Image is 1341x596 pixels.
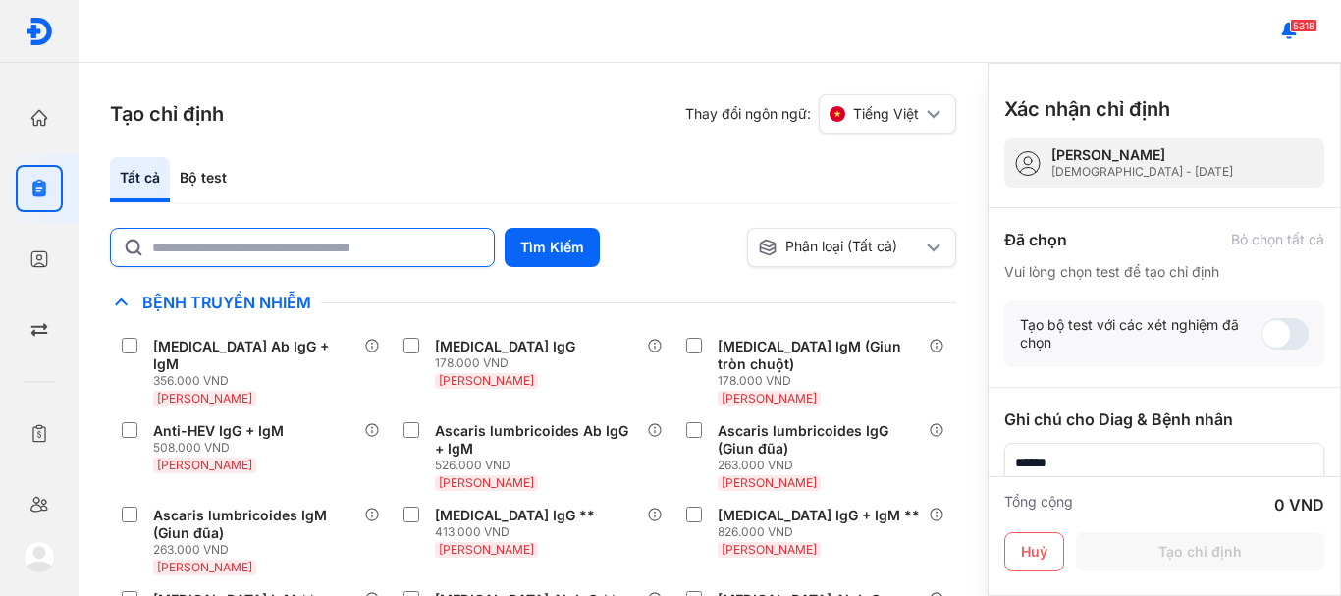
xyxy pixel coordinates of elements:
[718,507,920,524] div: [MEDICAL_DATA] IgG + IgM **
[1274,493,1324,516] div: 0 VND
[435,507,595,524] div: [MEDICAL_DATA] IgG **
[170,157,237,202] div: Bộ test
[435,338,575,355] div: [MEDICAL_DATA] IgG
[153,542,364,558] div: 263.000 VND
[25,17,54,46] img: logo
[718,524,928,540] div: 826.000 VND
[1004,263,1324,281] div: Vui lòng chọn test để tạo chỉ định
[1020,316,1261,352] div: Tạo bộ test với các xét nghiệm đã chọn
[153,373,364,389] div: 356.000 VND
[1051,146,1233,164] div: [PERSON_NAME]
[439,475,534,490] span: [PERSON_NAME]
[153,507,356,542] div: Ascaris lumbricoides IgM (Giun đũa)
[439,542,534,557] span: [PERSON_NAME]
[435,422,638,458] div: Ascaris lumbricoides Ab IgG + IgM
[1004,407,1324,431] div: Ghi chú cho Diag & Bệnh nhân
[722,542,817,557] span: [PERSON_NAME]
[1004,228,1067,251] div: Đã chọn
[722,391,817,406] span: [PERSON_NAME]
[853,105,919,123] span: Tiếng Việt
[24,541,55,572] img: logo
[110,157,170,202] div: Tất cả
[439,373,534,388] span: [PERSON_NAME]
[157,458,252,472] span: [PERSON_NAME]
[722,475,817,490] span: [PERSON_NAME]
[685,94,956,134] div: Thay đổi ngôn ngữ:
[505,228,600,267] button: Tìm Kiếm
[1290,19,1317,32] span: 5318
[1004,532,1064,571] button: Huỷ
[1076,532,1324,571] button: Tạo chỉ định
[1051,164,1233,180] div: [DEMOGRAPHIC_DATA] - [DATE]
[133,293,321,312] span: Bệnh Truyền Nhiễm
[110,100,224,128] h3: Tạo chỉ định
[1231,231,1324,248] div: Bỏ chọn tất cả
[153,422,284,440] div: Anti-HEV IgG + IgM
[435,355,583,371] div: 178.000 VND
[1004,493,1073,516] div: Tổng cộng
[718,338,921,373] div: [MEDICAL_DATA] IgM (Giun tròn chuột)
[157,560,252,574] span: [PERSON_NAME]
[718,422,921,458] div: Ascaris lumbricoides IgG (Giun đũa)
[153,338,356,373] div: [MEDICAL_DATA] Ab IgG + IgM
[758,238,923,257] div: Phân loại (Tất cả)
[1004,95,1170,123] h3: Xác nhận chỉ định
[435,524,603,540] div: 413.000 VND
[718,373,929,389] div: 178.000 VND
[718,458,929,473] div: 263.000 VND
[153,440,292,456] div: 508.000 VND
[435,458,646,473] div: 526.000 VND
[157,391,252,406] span: [PERSON_NAME]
